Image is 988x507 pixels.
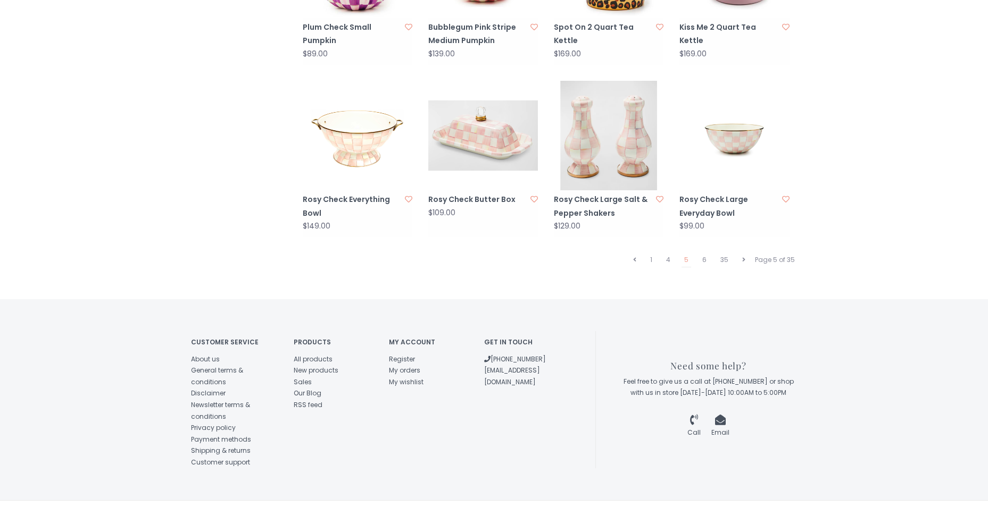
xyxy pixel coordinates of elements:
a: Privacy policy [191,423,236,432]
a: New products [294,366,338,375]
a: RSS feed [294,400,322,409]
div: $169.00 [554,50,581,58]
a: [PHONE_NUMBER] [484,354,546,364]
span: Feel free to give us a call at [PHONE_NUMBER] or shop with us in store [DATE]-[DATE] 10:00AM to 5... [624,377,794,398]
img: Rosy Check Large Salt & Pepper Shakers [554,81,663,190]
img: Rosy Check Large Everyday Bowl [679,81,789,190]
a: 1 [647,253,655,267]
div: $169.00 [679,50,707,58]
div: $129.00 [554,222,580,230]
a: About us [191,354,220,364]
a: Add to wishlist [656,194,663,205]
a: Customer support [191,458,250,467]
a: Sales [294,377,312,386]
div: $89.00 [303,50,328,58]
a: Add to wishlist [405,194,412,205]
a: Add to wishlist [530,194,538,205]
div: $149.00 [303,222,330,230]
a: Disclaimer [191,388,226,398]
a: My wishlist [389,377,424,386]
div: $139.00 [428,50,455,58]
a: Rosy Check Butter Box [428,193,527,206]
a: All products [294,354,333,364]
a: Bubblegum Pink Stripe Medium Pumpkin [428,21,527,47]
img: Rosy Check Everything Bowl [303,81,412,190]
div: Page 5 of 35 [752,253,798,267]
a: Add to wishlist [782,194,790,205]
a: Plum Check Small Pumpkin [303,21,402,47]
a: Kiss Me 2 Quart Tea Kettle [679,21,778,47]
h4: My account [389,339,468,345]
a: Rosy Check Everything Bowl [303,193,402,219]
a: Newsletter terms & conditions [191,400,250,421]
a: 35 [718,253,731,267]
h4: Get in touch [484,339,563,345]
a: Register [389,354,415,364]
a: Add to wishlist [530,22,538,32]
a: Our Blog [294,388,321,398]
h4: Products [294,339,373,345]
a: Previous page [630,253,639,267]
a: Rosy Check Large Everyday Bowl [679,193,778,219]
a: Payment methods [191,435,251,444]
a: 6 [700,253,709,267]
a: Add to wishlist [405,22,412,32]
a: 5 [682,253,691,267]
a: My orders [389,366,420,375]
a: Call [687,417,701,437]
a: [EMAIL_ADDRESS][DOMAIN_NAME] [484,366,540,386]
div: $109.00 [428,209,455,217]
a: General terms & conditions [191,366,243,386]
a: Add to wishlist [782,22,790,32]
a: Rosy Check Large Salt & Pepper Shakers [554,193,653,219]
a: Shipping & returns [191,446,251,455]
div: $99.00 [679,222,704,230]
h3: Need some help? [620,361,798,371]
a: Next page [740,253,748,267]
a: Email [711,417,729,437]
a: 4 [663,253,673,267]
img: Rosy Check Butter Box [428,81,538,190]
h4: Customer service [191,339,278,345]
a: Spot On 2 Quart Tea Kettle [554,21,653,47]
a: Add to wishlist [656,22,663,32]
